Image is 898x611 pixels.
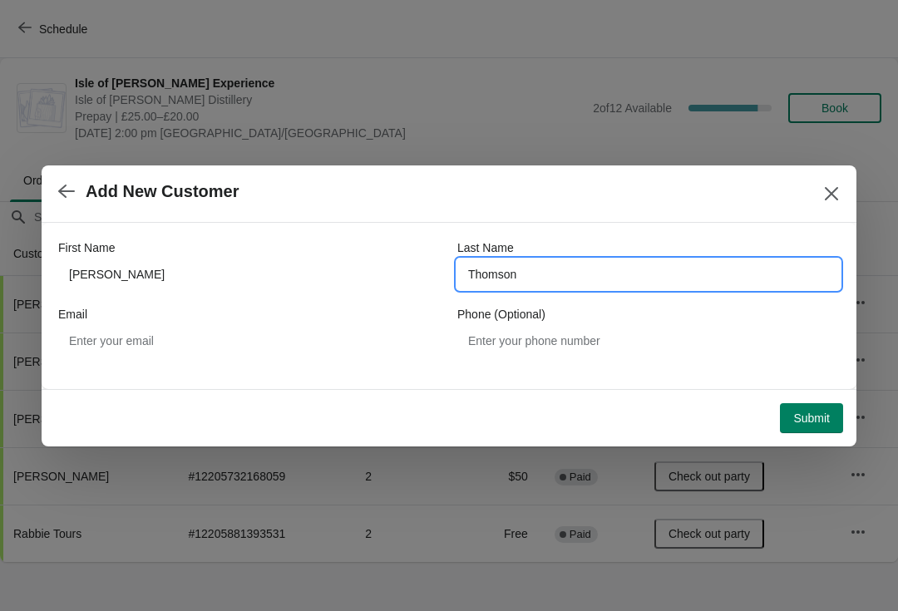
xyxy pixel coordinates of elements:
[457,239,514,256] label: Last Name
[86,182,239,201] h2: Add New Customer
[780,403,843,433] button: Submit
[58,326,441,356] input: Enter your email
[457,326,840,356] input: Enter your phone number
[793,411,830,425] span: Submit
[58,239,115,256] label: First Name
[457,259,840,289] input: Smith
[457,306,545,323] label: Phone (Optional)
[58,259,441,289] input: John
[58,306,87,323] label: Email
[817,179,846,209] button: Close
